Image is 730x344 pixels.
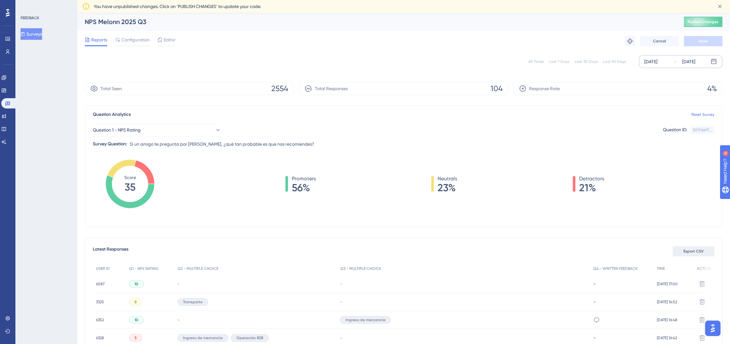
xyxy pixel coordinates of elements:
span: [DATE] 16:48 [657,317,677,322]
span: Q2 - MULTIPLE CHOICE [178,266,218,271]
div: - [593,281,650,287]
span: Cancel [653,39,666,44]
span: Si un amigo te pregunta por [PERSON_NAME], ¿qué tan probable es que nos recomiendes? [130,140,314,148]
span: - [178,317,179,322]
div: Last 30 Days [575,59,598,64]
div: - [593,299,650,305]
button: Question 1 - NPS Rating [93,124,221,136]
span: - [340,335,342,340]
span: 6328 [96,335,104,340]
a: Reset Survey [691,112,714,117]
span: - [340,281,342,287]
span: Ingreso de mercancía [345,317,385,322]
span: 56% [292,183,316,193]
button: Cancel [640,36,679,46]
div: [DATE] [644,58,657,65]
span: Neutrals [438,175,457,183]
tspan: Score [124,175,136,180]
span: Total Responses [315,85,348,92]
div: [DATE] [682,58,695,65]
span: Reports [91,36,107,44]
span: Q1 - NPS RATING [129,266,158,271]
span: 8 [135,299,137,305]
span: 2554 [271,83,288,94]
button: Publish Changes [684,17,722,27]
div: Survey Question: [93,140,127,148]
span: 3325 [96,299,104,305]
span: Transporte [183,299,203,305]
span: ACTION [697,266,711,271]
button: Surveys [21,28,42,40]
div: Last 7 Days [549,59,569,64]
span: 6087 [96,281,105,287]
span: Configuration [121,36,150,44]
div: Question ID: [663,126,687,134]
span: - [340,299,342,305]
span: Editor [164,36,176,44]
div: FEEDBACK [21,15,39,21]
span: Publish Changes [688,19,718,24]
button: Save [684,36,722,46]
span: You have unpublished changes. Click on ‘PUBLISH CHANGES’ to update your code. [94,3,261,10]
tspan: 35 [125,181,135,193]
span: Save [699,39,708,44]
span: Operación B2B [236,335,263,340]
span: 5 [135,335,137,340]
div: 5017de97... [693,127,711,133]
span: Latest Responses [93,245,128,257]
span: Q4 - WRITTEN FEEDBACK [593,266,638,271]
span: TIME [657,266,665,271]
span: Export CSV [683,249,704,254]
span: Response Rate [529,85,560,92]
span: [DATE] 16:52 [657,299,677,305]
span: Q3 - MULTIPLE CHOICE [340,266,381,271]
span: Total Seen [100,85,122,92]
span: [DATE] 17:00 [657,281,678,287]
span: 23% [438,183,457,193]
div: 4 [45,3,47,8]
span: 4% [707,83,717,94]
span: 10 [135,281,138,287]
div: Last 90 Days [603,59,626,64]
div: All Times [528,59,544,64]
button: Export CSV [673,246,714,256]
span: Promoters [292,175,316,183]
span: - [178,281,179,287]
span: 21% [579,183,604,193]
span: Need Help? [15,2,40,9]
div: - [593,335,650,341]
span: USER ID [96,266,110,271]
iframe: UserGuiding AI Assistant Launcher [703,319,722,338]
span: Ingreso de mercancía [183,335,223,340]
span: Question Analytics [93,111,131,118]
span: 10 [135,317,138,322]
span: [DATE] 16:42 [657,335,677,340]
div: NPS Melonn 2025 Q3 [85,17,668,26]
span: 6352 [96,317,104,322]
span: Question 1 - NPS Rating [93,126,141,134]
span: Detractors [579,175,604,183]
span: 104 [491,83,503,94]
